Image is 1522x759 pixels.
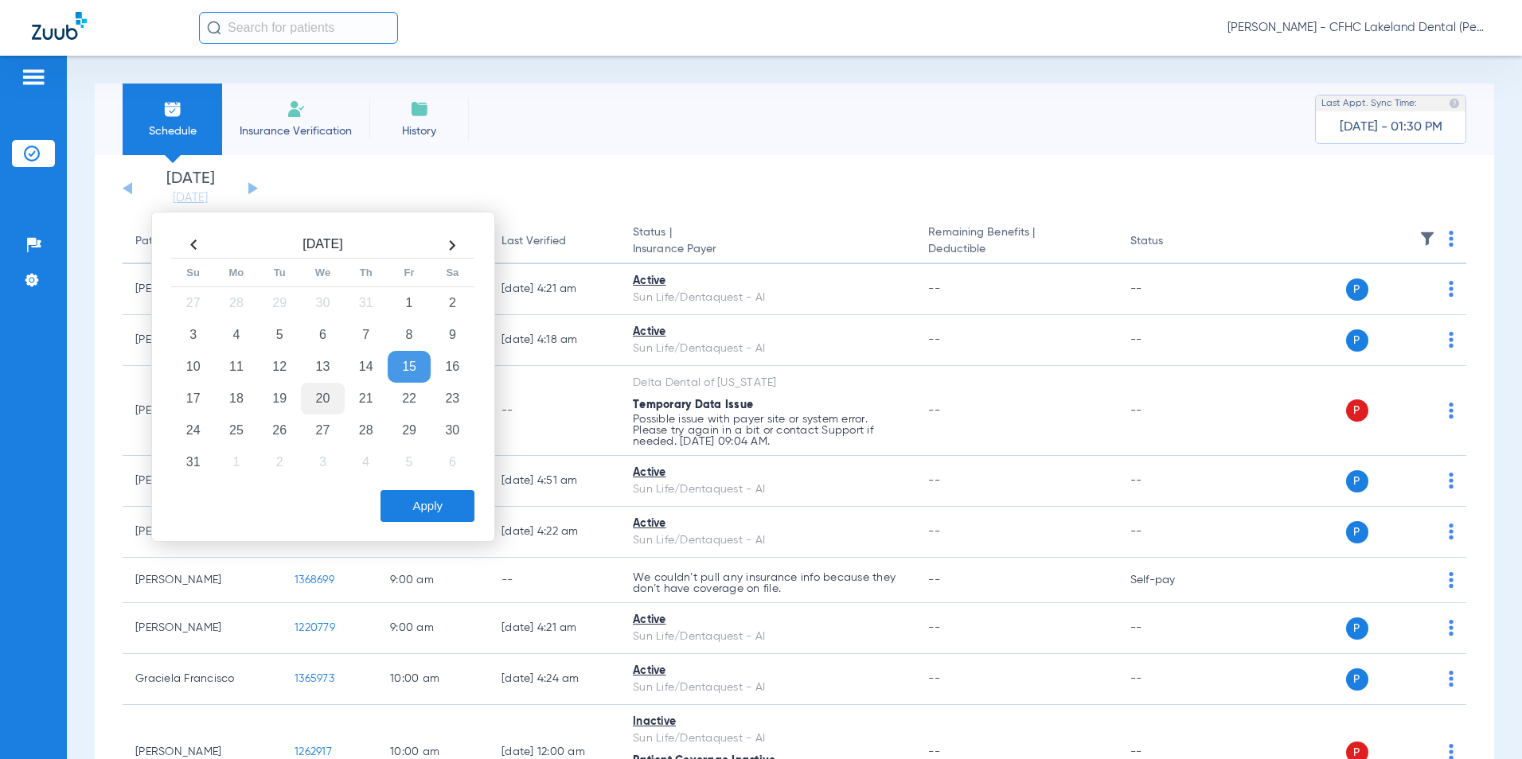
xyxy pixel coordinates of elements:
[1118,220,1225,264] th: Status
[489,603,620,654] td: [DATE] 4:21 AM
[489,507,620,558] td: [DATE] 4:22 AM
[1346,521,1368,543] span: P
[633,465,903,481] div: Active
[928,241,1104,258] span: Deductible
[287,99,306,119] img: Manual Insurance Verification
[1346,399,1368,422] span: P
[489,654,620,705] td: [DATE] 4:24 AM
[1442,683,1522,759] iframe: Chat Widget
[163,99,182,119] img: Schedule
[489,366,620,456] td: --
[633,399,753,411] span: Temporary Data Issue
[295,673,334,684] span: 1365973
[633,414,903,447] p: Possible issue with payer site or system error. Please try again in a bit or contact Support if n...
[928,673,940,684] span: --
[633,273,903,290] div: Active
[377,654,489,705] td: 10:00 AM
[123,654,282,705] td: Graciela Francisco
[1449,524,1454,539] img: group-dot-blue.svg
[1419,231,1435,247] img: filter.svg
[928,746,940,757] span: --
[1346,470,1368,492] span: P
[633,679,903,696] div: Sun Life/Dentaquest - AI
[1340,119,1442,135] span: [DATE] - 01:30 PM
[1449,332,1454,348] img: group-dot-blue.svg
[1118,654,1225,705] td: --
[928,574,940,586] span: --
[489,456,620,507] td: [DATE] 4:51 AM
[633,290,903,306] div: Sun Life/Dentaquest - AI
[633,714,903,730] div: Inactive
[215,232,431,259] th: [DATE]
[135,233,205,250] div: Patient Name
[377,603,489,654] td: 9:00 AM
[1449,620,1454,636] img: group-dot-blue.svg
[1449,403,1454,418] img: group-dot-blue.svg
[633,612,903,629] div: Active
[633,481,903,498] div: Sun Life/Dentaquest - AI
[32,12,87,40] img: Zuub Logo
[633,241,903,258] span: Insurance Payer
[1449,572,1454,588] img: group-dot-blue.svg
[633,375,903,391] div: Delta Dental of [US_STATE]
[380,490,474,522] button: Apply
[1346,278,1368,301] span: P
[1449,231,1454,247] img: group-dot-blue.svg
[489,558,620,603] td: --
[501,233,607,250] div: Last Verified
[1449,98,1460,109] img: last sync help info
[928,283,940,294] span: --
[1118,366,1225,456] td: --
[928,405,940,416] span: --
[1118,603,1225,654] td: --
[1449,473,1454,488] img: group-dot-blue.svg
[123,558,282,603] td: [PERSON_NAME]
[915,220,1117,264] th: Remaining Benefits |
[410,99,429,119] img: History
[1118,507,1225,558] td: --
[633,730,903,747] div: Sun Life/Dentaquest - AI
[1118,558,1225,603] td: Self-pay
[295,746,332,757] span: 1262917
[633,572,903,594] p: We couldn’t pull any insurance info because they don’t have coverage on file.
[928,526,940,537] span: --
[1227,20,1490,36] span: [PERSON_NAME] - CFHC Lakeland Dental (Peds)
[501,233,566,250] div: Last Verified
[633,663,903,679] div: Active
[295,622,335,633] span: 1220779
[142,190,238,206] a: [DATE]
[620,220,915,264] th: Status |
[1346,617,1368,640] span: P
[633,516,903,532] div: Active
[21,68,46,87] img: hamburger-icon
[1321,95,1417,111] span: Last Appt. Sync Time:
[381,123,457,139] span: History
[1118,315,1225,366] td: --
[295,574,334,586] span: 1368699
[928,475,940,486] span: --
[1346,668,1368,691] span: P
[135,233,269,250] div: Patient Name
[633,324,903,341] div: Active
[1118,456,1225,507] td: --
[928,334,940,345] span: --
[633,341,903,357] div: Sun Life/Dentaquest - AI
[234,123,357,139] span: Insurance Verification
[1449,671,1454,687] img: group-dot-blue.svg
[489,264,620,315] td: [DATE] 4:21 AM
[199,12,398,44] input: Search for patients
[928,622,940,633] span: --
[377,558,489,603] td: 9:00 AM
[633,532,903,549] div: Sun Life/Dentaquest - AI
[633,629,903,645] div: Sun Life/Dentaquest - AI
[1118,264,1225,315] td: --
[142,171,238,206] li: [DATE]
[1449,281,1454,297] img: group-dot-blue.svg
[207,21,221,35] img: Search Icon
[123,603,282,654] td: [PERSON_NAME]
[489,315,620,366] td: [DATE] 4:18 AM
[1346,329,1368,352] span: P
[135,123,210,139] span: Schedule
